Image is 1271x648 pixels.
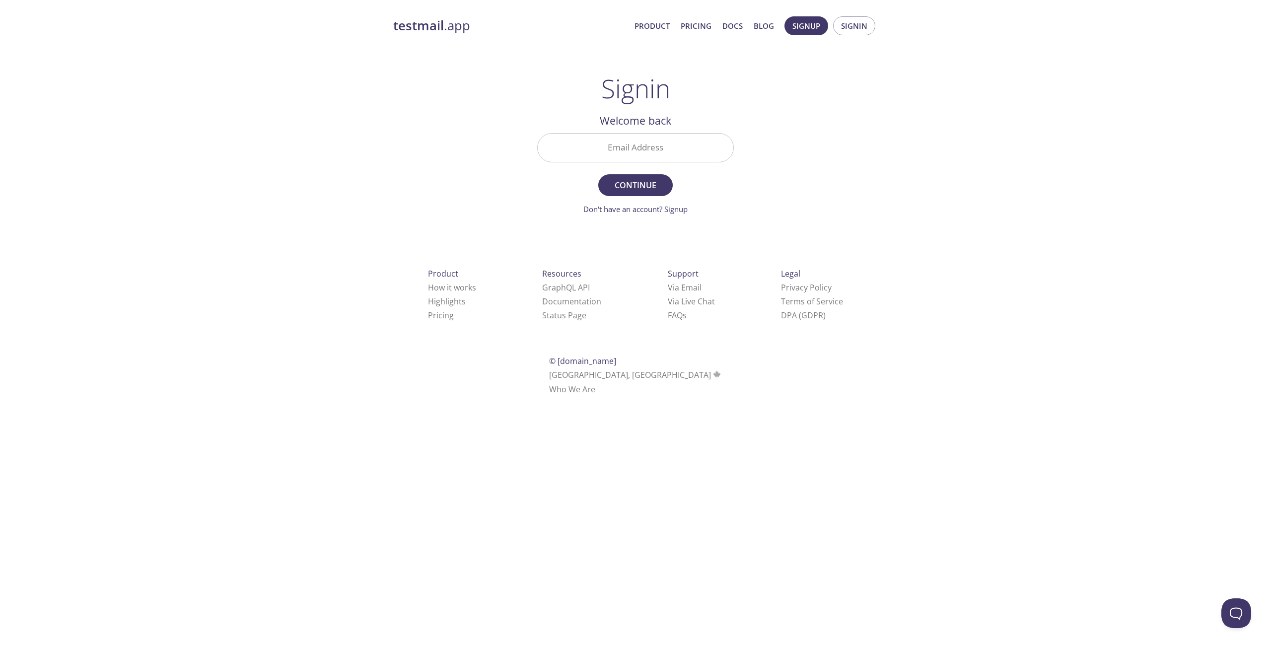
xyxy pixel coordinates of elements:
[428,310,454,321] a: Pricing
[549,369,722,380] span: [GEOGRAPHIC_DATA], [GEOGRAPHIC_DATA]
[722,19,743,32] a: Docs
[542,282,590,293] a: GraphQL API
[668,296,715,307] a: Via Live Chat
[781,310,826,321] a: DPA (GDPR)
[781,296,843,307] a: Terms of Service
[428,268,458,279] span: Product
[542,296,601,307] a: Documentation
[1221,598,1251,628] iframe: Help Scout Beacon - Open
[601,73,670,103] h1: Signin
[583,204,688,214] a: Don't have an account? Signup
[393,17,627,34] a: testmail.app
[542,268,581,279] span: Resources
[635,19,670,32] a: Product
[833,16,875,35] button: Signin
[784,16,828,35] button: Signup
[609,178,662,192] span: Continue
[681,19,711,32] a: Pricing
[754,19,774,32] a: Blog
[537,112,734,129] h2: Welcome back
[542,310,586,321] a: Status Page
[781,282,832,293] a: Privacy Policy
[598,174,673,196] button: Continue
[841,19,867,32] span: Signin
[683,310,687,321] span: s
[668,282,702,293] a: Via Email
[428,296,466,307] a: Highlights
[549,356,616,366] span: © [DOMAIN_NAME]
[428,282,476,293] a: How it works
[792,19,820,32] span: Signup
[393,17,444,34] strong: testmail
[549,384,595,395] a: Who We Are
[668,310,687,321] a: FAQ
[668,268,699,279] span: Support
[781,268,800,279] span: Legal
